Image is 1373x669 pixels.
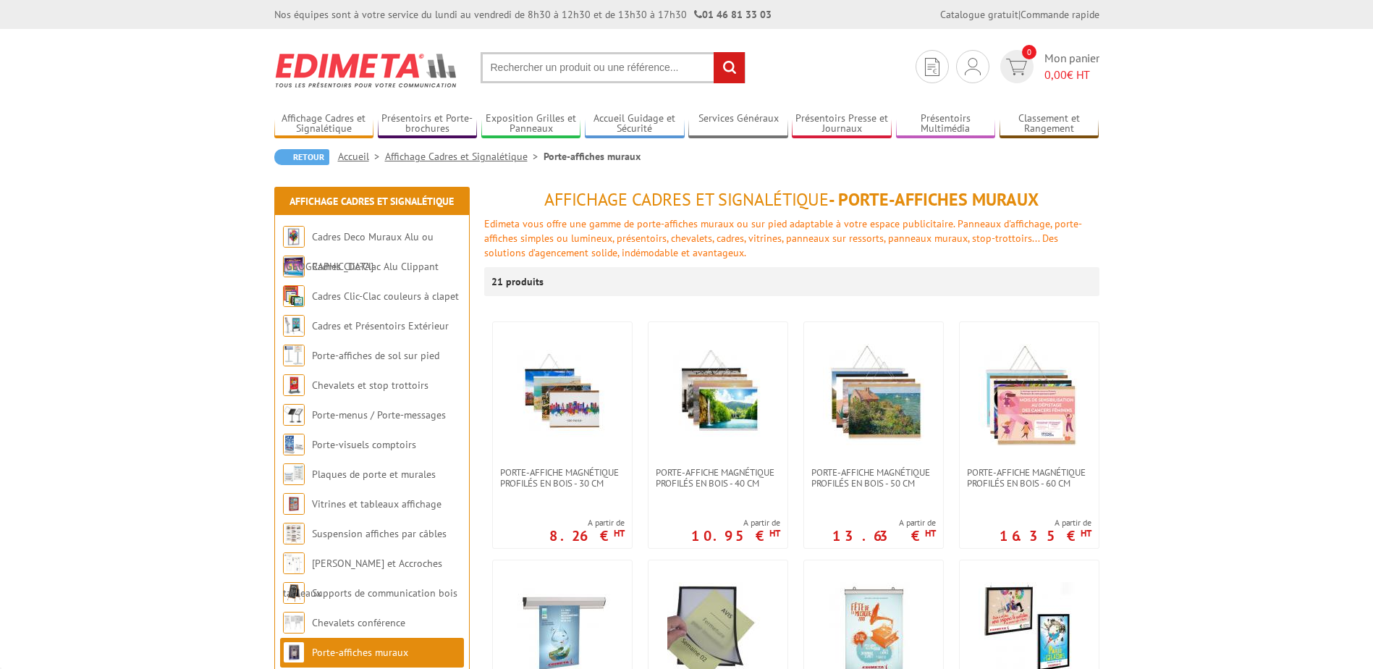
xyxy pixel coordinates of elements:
[1044,67,1067,82] span: 0,00
[312,438,416,451] a: Porte-visuels comptoirs
[312,616,405,629] a: Chevalets conférence
[283,557,442,599] a: [PERSON_NAME] et Accroches tableaux
[1000,112,1099,136] a: Classement et Rangement
[1000,517,1091,529] span: A partir de
[896,112,996,136] a: Présentoirs Multimédia
[649,467,787,489] a: PORTE-AFFICHE MAGNÉTIQUE PROFILÉS EN BOIS - 40 cm
[283,612,305,634] img: Chevalets conférence
[1006,59,1027,75] img: devis rapide
[481,112,581,136] a: Exposition Grilles et Panneaux
[691,531,780,540] p: 10.95 €
[960,467,1099,489] a: PORTE-AFFICHE MAGNÉTIQUE PROFILÉS EN BOIS - 60 cm
[491,267,546,296] p: 21 produits
[792,112,892,136] a: Présentoirs Presse et Journaux
[512,344,613,445] img: PORTE-AFFICHE MAGNÉTIQUE PROFILÉS EN BOIS - 30 cm
[691,517,780,529] span: A partir de
[940,7,1099,22] div: |
[688,112,788,136] a: Services Généraux
[544,149,641,164] li: Porte-affiches muraux
[804,467,943,489] a: PORTE-AFFICHE MAGNÉTIQUE PROFILÉS EN BOIS - 50 cm
[385,150,544,163] a: Affichage Cadres et Signalétique
[481,52,745,83] input: Rechercher un produit ou une référence...
[1044,67,1099,83] span: € HT
[832,531,936,540] p: 13.63 €
[549,517,625,529] span: A partir de
[283,463,305,485] img: Plaques de porte et murales
[283,434,305,455] img: Porte-visuels comptoirs
[283,493,305,515] img: Vitrines et tableaux affichage
[312,379,428,392] a: Chevalets et stop trottoirs
[656,467,780,489] span: PORTE-AFFICHE MAGNÉTIQUE PROFILÉS EN BOIS - 40 cm
[312,586,457,599] a: Supports de communication bois
[312,527,447,540] a: Suspension affiches par câbles
[274,7,772,22] div: Nos équipes sont à votre service du lundi au vendredi de 8h30 à 12h30 et de 13h30 à 17h30
[1044,50,1099,83] span: Mon panier
[823,344,924,445] img: PORTE-AFFICHE MAGNÉTIQUE PROFILÉS EN BOIS - 50 cm
[312,497,442,510] a: Vitrines et tableaux affichage
[667,344,769,445] img: PORTE-AFFICHE MAGNÉTIQUE PROFILÉS EN BOIS - 40 cm
[925,58,939,76] img: devis rapide
[1081,527,1091,539] sup: HT
[283,230,434,273] a: Cadres Deco Muraux Alu ou [GEOGRAPHIC_DATA]
[378,112,478,136] a: Présentoirs et Porte-brochures
[312,319,449,332] a: Cadres et Présentoirs Extérieur
[274,149,329,165] a: Retour
[338,150,385,163] a: Accueil
[312,408,446,421] a: Porte-menus / Porte-messages
[500,467,625,489] span: PORTE-AFFICHE MAGNÉTIQUE PROFILÉS EN BOIS - 30 cm
[283,404,305,426] img: Porte-menus / Porte-messages
[811,467,936,489] span: PORTE-AFFICHE MAGNÉTIQUE PROFILÉS EN BOIS - 50 cm
[585,112,685,136] a: Accueil Guidage et Sécurité
[979,344,1080,445] img: PORTE-AFFICHE MAGNÉTIQUE PROFILÉS EN BOIS - 60 cm
[925,527,936,539] sup: HT
[283,523,305,544] img: Suspension affiches par câbles
[283,226,305,248] img: Cadres Deco Muraux Alu ou Bois
[694,8,772,21] strong: 01 46 81 33 03
[1022,45,1036,59] span: 0
[714,52,745,83] input: rechercher
[832,517,936,529] span: A partir de
[283,315,305,337] img: Cadres et Présentoirs Extérieur
[1021,8,1099,21] a: Commande rapide
[544,188,829,211] span: Affichage Cadres et Signalétique
[940,8,1018,21] a: Catalogue gratuit
[274,43,459,97] img: Edimeta
[493,467,632,489] a: PORTE-AFFICHE MAGNÉTIQUE PROFILÉS EN BOIS - 30 cm
[312,468,436,481] a: Plaques de porte et murales
[965,58,981,75] img: devis rapide
[274,112,374,136] a: Affichage Cadres et Signalétique
[312,290,459,303] a: Cadres Clic-Clac couleurs à clapet
[290,195,454,208] a: Affichage Cadres et Signalétique
[1000,531,1091,540] p: 16.35 €
[614,527,625,539] sup: HT
[997,50,1099,83] a: devis rapide 0 Mon panier 0,00€ HT
[769,527,780,539] sup: HT
[312,349,439,362] a: Porte-affiches de sol sur pied
[283,345,305,366] img: Porte-affiches de sol sur pied
[549,531,625,540] p: 8.26 €
[312,260,439,273] a: Cadres Clic-Clac Alu Clippant
[312,646,408,659] a: Porte-affiches muraux
[283,374,305,396] img: Chevalets et stop trottoirs
[283,285,305,307] img: Cadres Clic-Clac couleurs à clapet
[484,217,1082,259] font: Edimeta vous offre une gamme de porte-affiches muraux ou sur pied adaptable à votre espace public...
[283,641,305,663] img: Porte-affiches muraux
[967,467,1091,489] span: PORTE-AFFICHE MAGNÉTIQUE PROFILÉS EN BOIS - 60 cm
[283,552,305,574] img: Cimaises et Accroches tableaux
[484,190,1099,209] h1: - Porte-affiches muraux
